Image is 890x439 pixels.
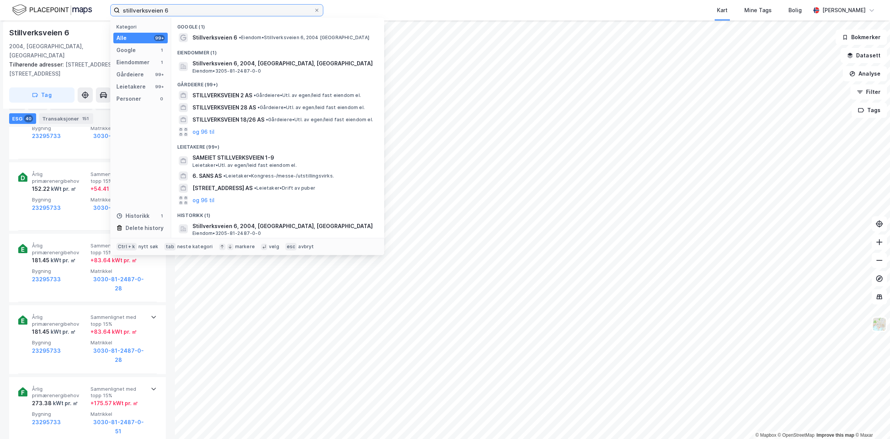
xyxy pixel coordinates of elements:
[254,92,361,98] span: Gårdeiere • Utl. av egen/leid fast eiendom el.
[32,339,87,346] span: Bygning
[257,105,365,111] span: Gårdeiere • Utl. av egen/leid fast eiendom el.
[91,399,138,408] div: + 175.57 kWt pr. ㎡
[192,162,297,168] span: Leietaker • Utl. av egen/leid fast eiendom el.
[836,30,887,45] button: Bokmerker
[192,115,264,124] span: STILLVERKSVEIEN 18/26 AS
[120,5,314,16] input: Søk på adresse, matrikkel, gårdeiere, leietakere eller personer
[32,268,87,274] span: Bygning
[24,115,33,122] div: 40
[52,399,78,408] div: kWt pr. ㎡
[32,418,61,427] button: 23295733
[32,256,76,265] div: 181.45
[91,125,146,132] span: Matrikkel
[223,173,334,179] span: Leietaker • Kongress-/messe-/utstillingsvirks.
[192,91,252,100] span: STILLVERKSVEIEN 2 AS
[192,230,261,236] span: Eiendom • 3205-81-2487-0-0
[32,132,61,141] button: 23295733
[9,113,36,124] div: ESG
[159,59,165,65] div: 1
[9,61,65,68] span: Tilhørende adresser:
[159,213,165,219] div: 1
[50,184,76,193] div: kWt pr. ㎡
[164,243,176,250] div: tab
[12,3,92,17] img: logo.f888ab2527a4732fd821a326f86c7f29.svg
[32,327,76,336] div: 181.45
[154,35,165,41] div: 99+
[32,314,87,327] span: Årlig primærenergibehov
[852,403,890,439] iframe: Chat Widget
[192,184,253,193] span: [STREET_ADDRESS] AS
[9,27,71,39] div: Stillverksveien 6
[91,339,146,346] span: Matrikkel
[32,399,78,408] div: 273.38
[171,206,384,220] div: Historikk (1)
[126,223,164,233] div: Delete history
[91,132,146,150] button: 3030-81-2487-0-16
[116,24,168,30] div: Kategori
[32,197,87,203] span: Bygning
[192,59,375,68] span: Stillverksveien 6, 2004, [GEOGRAPHIC_DATA], [GEOGRAPHIC_DATA]
[298,244,314,250] div: avbryt
[49,327,76,336] div: kWt pr. ㎡
[81,115,90,122] div: 151
[822,6,866,15] div: [PERSON_NAME]
[852,403,890,439] div: Kontrollprogram for chat
[91,386,146,399] span: Sammenlignet med topp 15%
[138,244,159,250] div: nytt søk
[266,117,373,123] span: Gårdeiere • Utl. av egen/leid fast eiendom el.
[91,346,146,365] button: 3030-81-2487-0-28
[32,275,61,284] button: 23295733
[116,58,149,67] div: Eiendommer
[755,433,776,438] a: Mapbox
[32,125,87,132] span: Bygning
[91,327,137,336] div: + 83.64 kWt pr. ㎡
[32,171,87,184] span: Årlig primærenergibehov
[116,243,137,250] div: Ctrl + k
[192,33,237,42] span: Stillverksveien 6
[116,70,144,79] div: Gårdeiere
[223,173,226,179] span: •
[788,6,802,15] div: Bolig
[116,33,127,43] div: Alle
[744,6,772,15] div: Mine Tags
[159,96,165,102] div: 0
[91,268,146,274] span: Matrikkel
[32,386,87,399] span: Årlig primærenergibehov
[171,44,384,57] div: Eiendommer (1)
[192,127,215,136] button: og 96 til
[778,433,815,438] a: OpenStreetMap
[39,113,93,124] div: Transaksjoner
[192,196,215,205] button: og 96 til
[32,346,61,355] button: 23295733
[91,171,146,184] span: Sammenlignet med topp 15%
[254,185,315,191] span: Leietaker • Drift av puber
[192,153,375,162] span: SAMEIET STILLVERKSVEIEN 1-9
[852,103,887,118] button: Tags
[32,242,87,256] span: Årlig primærenergibehov
[91,314,146,327] span: Sammenlignet med topp 15%
[239,35,369,41] span: Eiendom • Stillverksveien 6, 2004 [GEOGRAPHIC_DATA]
[266,117,268,122] span: •
[116,82,146,91] div: Leietakere
[171,76,384,89] div: Gårdeiere (99+)
[254,185,256,191] span: •
[49,256,76,265] div: kWt pr. ㎡
[850,84,887,100] button: Filter
[116,211,149,220] div: Historikk
[192,222,375,231] span: Stillverksveien 6, 2004, [GEOGRAPHIC_DATA], [GEOGRAPHIC_DATA]
[32,184,76,193] div: 152.22
[192,103,256,112] span: STILLVERKSVEIEN 28 AS
[154,71,165,78] div: 99+
[91,242,146,256] span: Sammenlignet med topp 15%
[91,203,146,222] button: 3030-81-2487-0-16
[239,35,241,40] span: •
[843,66,887,81] button: Analyse
[9,87,75,103] button: Tag
[9,60,160,78] div: [STREET_ADDRESS], [STREET_ADDRESS]
[91,275,146,293] button: 3030-81-2487-0-28
[717,6,728,15] div: Kart
[872,317,887,331] img: Z
[235,244,255,250] div: markere
[91,418,146,436] button: 3030-81-2487-0-51
[116,46,136,55] div: Google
